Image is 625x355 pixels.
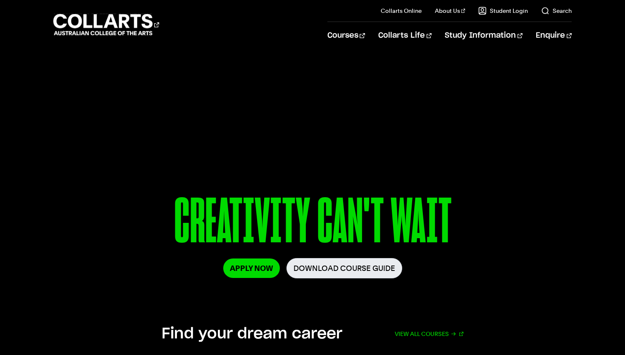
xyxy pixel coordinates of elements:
a: Study Information [445,22,522,49]
a: Download Course Guide [286,258,402,278]
div: Go to homepage [53,13,159,36]
a: Apply Now [223,258,280,278]
a: Collarts Online [381,7,422,15]
a: Collarts Life [378,22,432,49]
p: CREATIVITY CAN'T WAIT [68,190,557,258]
a: About Us [435,7,465,15]
h2: Find your dream career [162,325,342,343]
a: Enquire [536,22,572,49]
a: View all courses [395,325,463,343]
a: Courses [327,22,365,49]
a: Student Login [478,7,528,15]
a: Search [541,7,572,15]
